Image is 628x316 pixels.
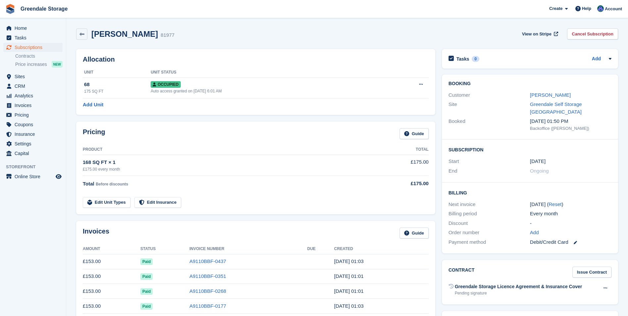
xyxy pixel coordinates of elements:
[83,284,140,299] td: £153.00
[3,110,63,120] a: menu
[3,33,63,42] a: menu
[91,29,158,38] h2: [PERSON_NAME]
[15,61,63,68] a: Price increases NEW
[457,56,469,62] h2: Tasks
[530,229,539,237] a: Add
[530,92,571,98] a: [PERSON_NAME]
[334,258,363,264] time: 2025-09-06 00:03:09 UTC
[83,197,130,208] a: Edit Unit Types
[449,229,530,237] div: Order number
[530,201,611,208] div: [DATE] ( )
[449,91,530,99] div: Customer
[83,244,140,254] th: Amount
[83,144,375,155] th: Product
[15,149,54,158] span: Capital
[3,130,63,139] a: menu
[449,267,475,278] h2: Contract
[582,5,591,12] span: Help
[15,120,54,129] span: Coupons
[189,258,226,264] a: A9110BBF-0437
[549,5,562,12] span: Create
[3,24,63,33] a: menu
[151,67,383,78] th: Unit Status
[140,273,153,280] span: Paid
[455,283,582,290] div: Greendale Storage Licence Agreement & Insurance Cover
[83,181,94,186] span: Total
[189,303,226,309] a: A9110BBF-0177
[400,228,429,238] a: Guide
[3,91,63,100] a: menu
[567,28,618,39] a: Cancel Subscription
[375,155,428,176] td: £175.00
[140,258,153,265] span: Paid
[522,31,552,37] span: View on Stripe
[605,6,622,12] span: Account
[140,303,153,310] span: Paid
[15,172,54,181] span: Online Store
[530,238,611,246] div: Debit/Credit Card
[375,144,428,155] th: Total
[3,120,63,129] a: menu
[15,110,54,120] span: Pricing
[189,244,307,254] th: Invoice Number
[83,159,375,166] div: 168 SQ FT × 1
[449,220,530,227] div: Discount
[3,72,63,81] a: menu
[83,254,140,269] td: £153.00
[472,56,479,62] div: 0
[189,273,226,279] a: A9110BBF-0351
[15,43,54,52] span: Subscriptions
[530,101,582,115] a: Greendale Self Storage [GEOGRAPHIC_DATA]
[334,288,363,294] time: 2025-07-06 00:01:34 UTC
[83,269,140,284] td: £153.00
[449,118,530,132] div: Booked
[449,210,530,218] div: Billing period
[449,189,611,196] h2: Billing
[15,53,63,59] a: Contracts
[15,91,54,100] span: Analytics
[530,220,611,227] div: -
[15,130,54,139] span: Insurance
[307,244,334,254] th: Due
[592,55,601,63] a: Add
[83,67,151,78] th: Unit
[15,139,54,148] span: Settings
[3,139,63,148] a: menu
[3,172,63,181] a: menu
[96,182,128,186] span: Before discounts
[6,164,66,170] span: Storefront
[83,228,109,238] h2: Invoices
[52,61,63,68] div: NEW
[140,244,189,254] th: Status
[84,81,151,88] div: 68
[15,33,54,42] span: Tasks
[83,56,429,63] h2: Allocation
[449,146,611,153] h2: Subscription
[15,72,54,81] span: Sites
[449,201,530,208] div: Next invoice
[530,118,611,125] div: [DATE] 01:50 PM
[334,273,363,279] time: 2025-08-06 00:01:41 UTC
[530,158,546,165] time: 2025-05-06 00:00:00 UTC
[375,180,428,187] div: £175.00
[334,303,363,309] time: 2025-06-06 00:03:09 UTC
[15,61,47,68] span: Price increases
[151,88,383,94] div: Auto access granted on [DATE] 6:01 AM
[449,238,530,246] div: Payment method
[3,43,63,52] a: menu
[55,173,63,181] a: Preview store
[83,101,103,109] a: Add Unit
[151,81,180,88] span: Occupied
[3,81,63,91] a: menu
[3,101,63,110] a: menu
[449,81,611,86] h2: Booking
[83,166,375,172] div: £175.00 every month
[400,128,429,139] a: Guide
[5,4,15,14] img: stora-icon-8386f47178a22dfd0bd8f6a31ec36ba5ce8667c1dd55bd0f319d3a0aa187defe.svg
[530,125,611,132] div: Backoffice ([PERSON_NAME])
[15,24,54,33] span: Home
[449,167,530,175] div: End
[530,210,611,218] div: Every month
[83,299,140,314] td: £153.00
[15,81,54,91] span: CRM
